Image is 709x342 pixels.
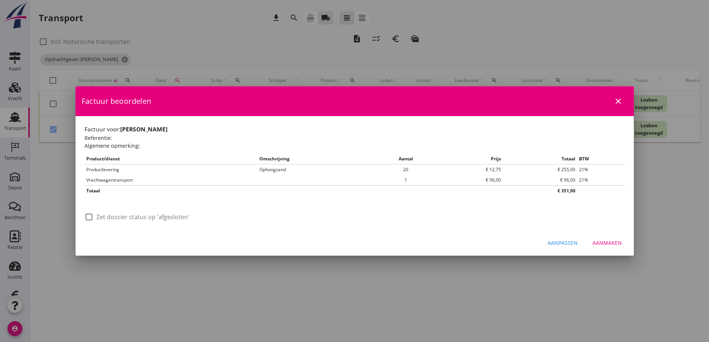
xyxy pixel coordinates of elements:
[120,125,167,133] strong: [PERSON_NAME]
[503,185,577,196] th: € 351,00
[258,164,374,175] td: Ophoogzand
[577,175,625,186] td: 21%
[437,154,503,164] th: Prijs
[437,175,503,186] td: € 96,00
[84,175,258,186] td: Vrachtwagentransport
[84,185,503,196] th: Totaal
[577,164,625,175] td: 21%
[84,164,258,175] td: Productlevering
[76,86,634,116] div: Factuur beoordelen
[84,154,258,164] th: Product/dienst
[374,175,437,186] td: 1
[503,154,577,164] th: Totaal
[614,97,623,106] i: close
[587,236,628,250] button: Aanmaken
[374,164,437,175] td: 20
[374,154,437,164] th: Aantal
[503,164,577,175] td: € 255,00
[503,175,577,186] td: € 96,00
[577,154,625,164] th: BTW
[84,125,625,134] h1: Factuur voor:
[84,134,625,150] h2: Referentie: Algemene opmerking:
[258,154,374,164] th: Omschrijving
[542,236,584,250] button: Aanpassen
[593,239,622,247] div: Aanmaken
[437,164,503,175] td: € 12,75
[547,239,578,247] div: Aanpassen
[96,213,189,221] label: Zet dossier status op 'afgesloten'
